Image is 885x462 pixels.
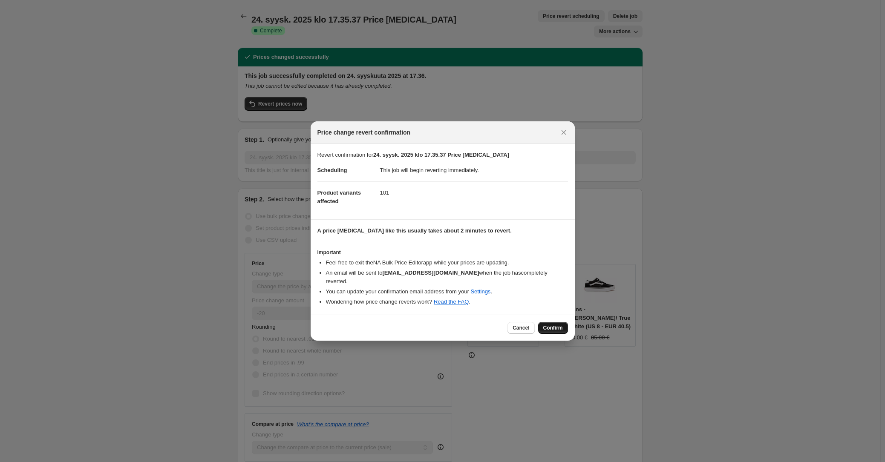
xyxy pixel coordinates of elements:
span: Product variants affected [317,189,361,204]
button: Cancel [507,322,534,334]
button: Close [558,126,570,138]
button: Confirm [538,322,568,334]
span: Confirm [543,324,563,331]
b: 24. syysk. 2025 klo 17.35.37 Price [MEDICAL_DATA] [373,152,509,158]
h3: Important [317,249,568,256]
a: Read the FAQ [434,298,469,305]
b: [EMAIL_ADDRESS][DOMAIN_NAME] [382,270,479,276]
dd: This job will begin reverting immediately. [380,159,568,181]
li: An email will be sent to when the job has completely reverted . [326,269,568,286]
dd: 101 [380,181,568,204]
span: Cancel [513,324,529,331]
li: You can update your confirmation email address from your . [326,287,568,296]
span: Scheduling [317,167,347,173]
p: Revert confirmation for [317,151,568,159]
li: Feel free to exit the NA Bulk Price Editor app while your prices are updating. [326,258,568,267]
a: Settings [470,288,490,295]
b: A price [MEDICAL_DATA] like this usually takes about 2 minutes to revert. [317,227,512,234]
li: Wondering how price change reverts work? . [326,298,568,306]
span: Price change revert confirmation [317,128,411,137]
